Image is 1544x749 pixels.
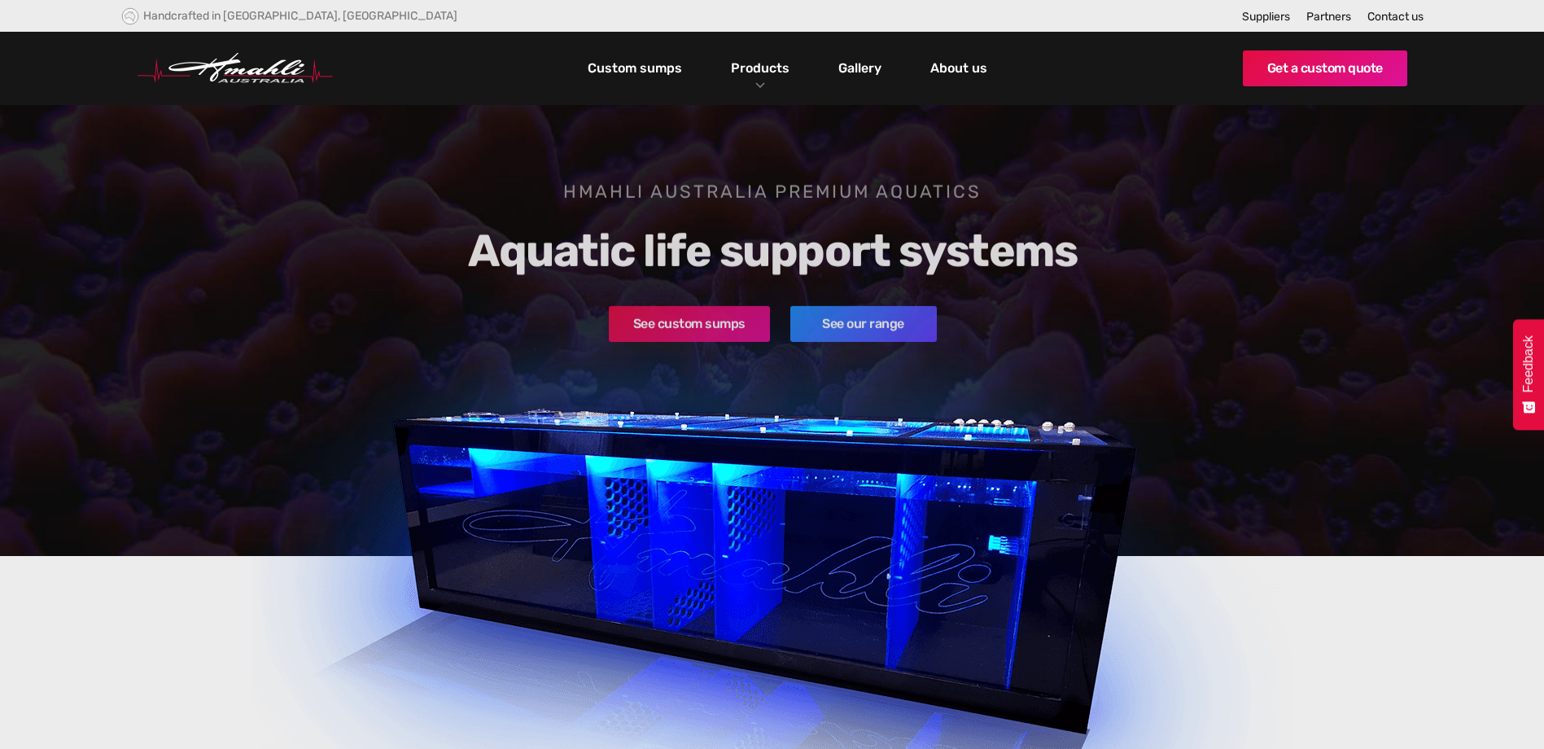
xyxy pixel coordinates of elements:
a: See our range [789,306,936,342]
a: See custom sumps [608,306,769,342]
h2: Aquatic life support systems [352,225,1193,278]
a: Products [727,56,794,80]
a: About us [926,55,991,82]
a: home [138,53,333,84]
span: Feedback [1521,335,1536,392]
a: Get a custom quote [1243,50,1407,86]
h1: Hmahli Australia premium aquatics [352,180,1193,204]
img: Hmahli Australia Logo [138,53,333,84]
a: Custom sumps [584,55,686,82]
a: Contact us [1367,10,1424,24]
div: Products [719,32,802,105]
div: Handcrafted in [GEOGRAPHIC_DATA], [GEOGRAPHIC_DATA] [143,9,457,23]
a: Suppliers [1242,10,1290,24]
button: Feedback - Show survey [1513,319,1544,430]
a: Gallery [834,55,886,82]
a: Partners [1306,10,1351,24]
